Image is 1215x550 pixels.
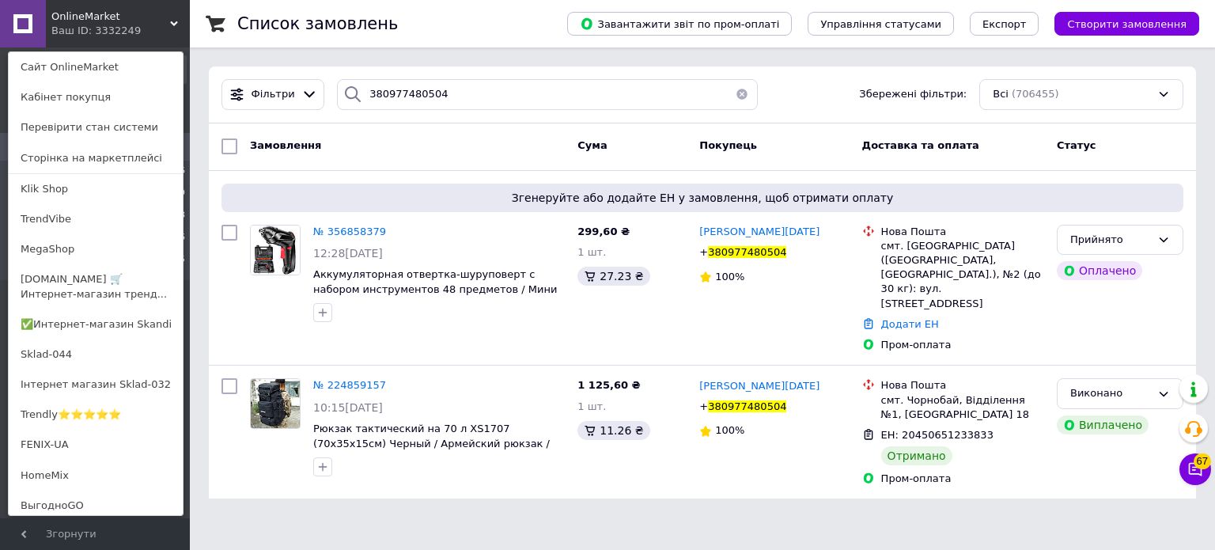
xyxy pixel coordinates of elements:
div: смт. [GEOGRAPHIC_DATA] ([GEOGRAPHIC_DATA], [GEOGRAPHIC_DATA].), №2 (до 30 кг): вул. [STREET_ADDRESS] [881,239,1044,311]
div: Виконано [1070,385,1151,402]
button: Експорт [970,12,1039,36]
a: Аккумуляторная отвертка-шуруповерт с набором инструментов 48 предметов / Мини шуруповерт в кейсе [313,268,557,309]
span: Доставка та оплата [862,139,979,151]
a: № 224859157 [313,379,386,391]
span: 1 шт. [577,400,606,412]
span: [PERSON_NAME][DATE] [699,380,819,392]
a: MegaShop [9,234,183,264]
span: ЕН: 20450651233833 [881,429,994,441]
span: + [699,246,708,258]
div: Отримано [881,446,952,465]
span: Замовлення [250,139,321,151]
a: Рюкзак тактический на 70 л XS1707 (70х35х15см) Черный / Армейский рюкзак / Туристический рюкзак [313,423,550,464]
div: Нова Пошта [881,378,1044,393]
span: Покупець [699,139,757,151]
a: Сайт OnlineMarket [9,52,183,82]
img: Фото товару [251,226,300,275]
a: Сторінка на маркетплейсі [9,143,183,173]
span: Фільтри [252,87,295,102]
span: 380977480504 [708,246,786,258]
span: Завантажити звіт по пром-оплаті [580,17,779,31]
button: Завантажити звіт по пром-оплаті [567,12,792,36]
span: Управління статусами [820,18,941,30]
span: 100% [715,424,744,436]
span: Збережені фільтри: [859,87,967,102]
a: Кабінет покупця [9,82,183,112]
div: Ваш ID: 3332249 [51,24,118,38]
a: Додати ЕН [881,318,939,330]
input: Пошук за номером замовлення, ПІБ покупця, номером телефону, Email, номером накладної [337,79,758,110]
span: 67 [1194,449,1211,465]
span: Експорт [982,18,1027,30]
span: Всі [993,87,1009,102]
div: Виплачено [1057,415,1149,434]
button: Очистить [726,79,758,110]
div: Прийнято [1070,232,1151,248]
a: Інтернет магазин Sklad-032 [9,370,183,400]
span: 1 шт. [577,246,606,258]
a: TrendVibe [9,204,183,234]
a: HomeMix [9,461,183,491]
div: 27.23 ₴ [577,267,649,286]
a: Створити замовлення [1039,17,1199,29]
span: 100% [715,271,744,283]
a: [PERSON_NAME][DATE] [699,225,819,240]
span: 299,60 ₴ [577,226,630,237]
span: Статус [1057,139,1096,151]
div: Пром-оплата [881,338,1044,352]
div: Нова Пошта [881,225,1044,239]
span: [PERSON_NAME][DATE] [699,226,819,237]
div: Оплачено [1057,261,1142,280]
span: OnlineMarket [51,9,170,24]
a: ВыгодноGO [9,491,183,521]
span: (706455) [1012,88,1059,100]
a: Klik Shop [9,174,183,204]
a: [PERSON_NAME][DATE] [699,379,819,394]
button: Створити замовлення [1054,12,1199,36]
a: № 356858379 [313,226,386,237]
a: Фото товару [250,378,301,429]
span: Cума [577,139,607,151]
a: Фото товару [250,225,301,275]
img: Фото товару [251,379,300,428]
span: 1 125,60 ₴ [577,379,640,391]
a: [DOMAIN_NAME] 🛒 Интернет-магазин тренд... [9,264,183,309]
div: смт. Чорнобай, Відділення №1, [GEOGRAPHIC_DATA] 18 [881,393,1044,422]
h1: Список замовлень [237,14,398,33]
span: Згенеруйте або додайте ЕН у замовлення, щоб отримати оплату [228,190,1177,206]
div: 11.26 ₴ [577,421,649,440]
button: Управління статусами [808,12,954,36]
span: 380977480504 [708,400,786,412]
button: Чат з покупцем67 [1179,453,1211,485]
span: 12:28[DATE] [313,247,383,260]
a: Sklad-044 [9,339,183,370]
a: Trendly⭐⭐⭐⭐⭐ [9,400,183,430]
span: + [699,400,708,412]
a: ✅Интернет-магазин Skandi [9,309,183,339]
span: 10:15[DATE] [313,401,383,414]
a: FENIX-UA [9,430,183,460]
a: Перевірити стан системи [9,112,183,142]
div: Пром-оплата [881,472,1044,486]
span: Створити замовлення [1067,18,1187,30]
